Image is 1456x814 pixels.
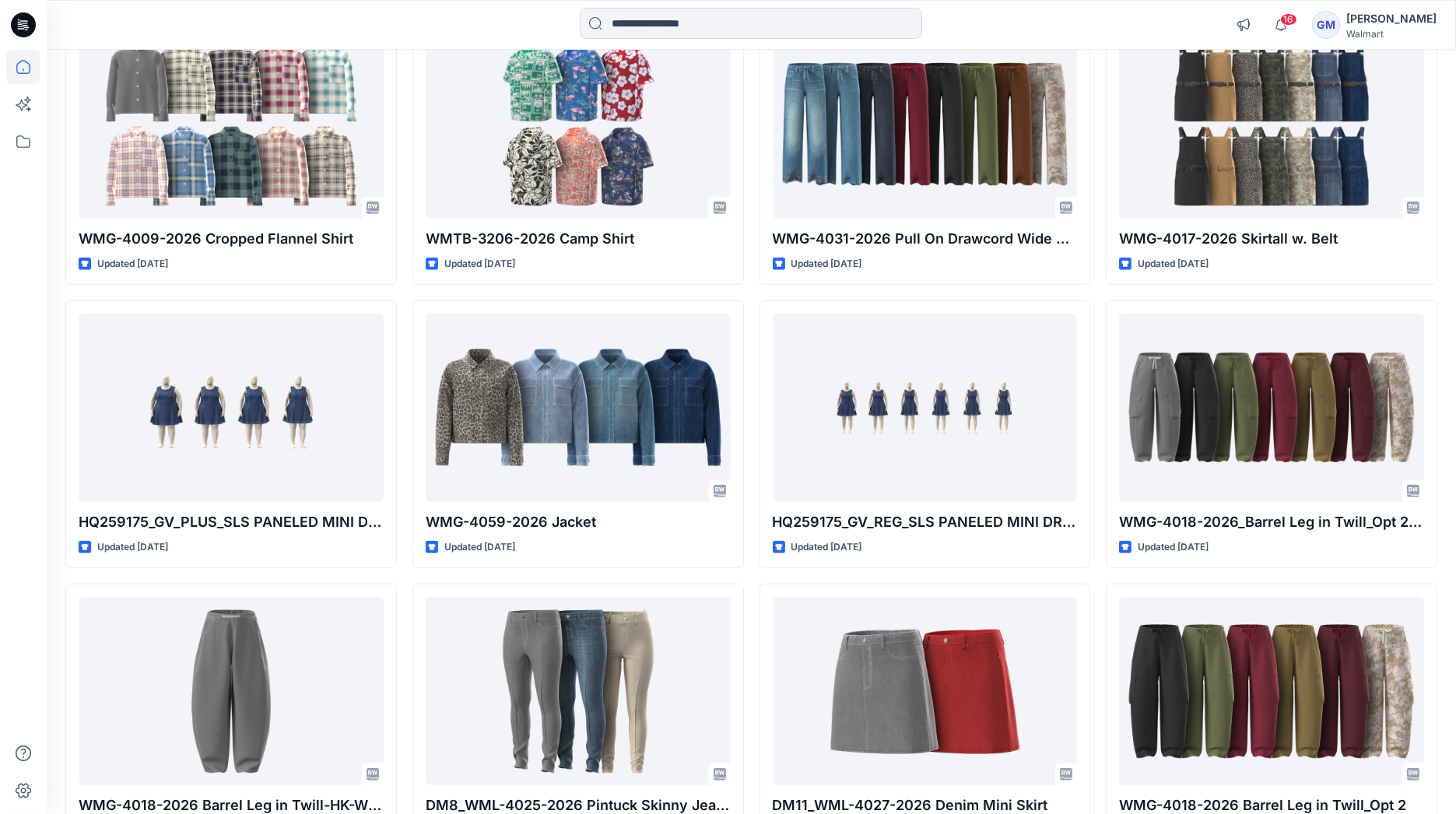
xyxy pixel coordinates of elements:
[426,511,731,533] p: WMG-4059-2026 Jacket
[444,539,515,556] p: Updated [DATE]
[97,256,168,272] p: Updated [DATE]
[79,314,384,502] a: HQ259175_GV_PLUS_SLS PANELED MINI DRESS
[426,228,731,250] p: WMTB-3206-2026 Camp Shirt
[1346,9,1437,28] div: [PERSON_NAME]
[773,511,1078,533] p: HQ259175_GV_REG_SLS PANELED MINI DRESS
[773,597,1078,785] a: DM11_WML-4027-2026 Denim Mini Skirt
[773,228,1078,250] p: WMG-4031-2026 Pull On Drawcord Wide Leg_Opt3
[1119,511,1424,533] p: WMG-4018-2026_Barrel Leg in Twill_Opt 2-HK Version-Styling
[426,597,731,785] a: DM8_WML-4025-2026 Pintuck Skinny Jeans
[426,30,731,219] a: WMTB-3206-2026 Camp Shirt
[444,256,515,272] p: Updated [DATE]
[79,597,384,785] a: WMG-4018-2026 Barrel Leg in Twill-HK-With SS
[426,314,731,502] a: WMG-4059-2026 Jacket
[1138,539,1209,556] p: Updated [DATE]
[773,314,1078,502] a: HQ259175_GV_REG_SLS PANELED MINI DRESS
[773,30,1078,219] a: WMG-4031-2026 Pull On Drawcord Wide Leg_Opt3
[791,539,862,556] p: Updated [DATE]
[791,256,862,272] p: Updated [DATE]
[1346,28,1437,40] div: Walmart
[1119,597,1424,785] a: WMG-4018-2026 Barrel Leg in Twill_Opt 2
[97,539,168,556] p: Updated [DATE]
[79,228,384,250] p: WMG-4009-2026 Cropped Flannel Shirt
[79,30,384,219] a: WMG-4009-2026 Cropped Flannel Shirt
[79,511,384,533] p: HQ259175_GV_PLUS_SLS PANELED MINI DRESS
[1119,30,1424,219] a: WMG-4017-2026 Skirtall w. Belt
[1280,13,1297,26] span: 16
[1138,256,1209,272] p: Updated [DATE]
[1119,228,1424,250] p: WMG-4017-2026 Skirtall w. Belt
[1119,314,1424,502] a: WMG-4018-2026_Barrel Leg in Twill_Opt 2-HK Version-Styling
[1312,11,1340,39] div: GM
